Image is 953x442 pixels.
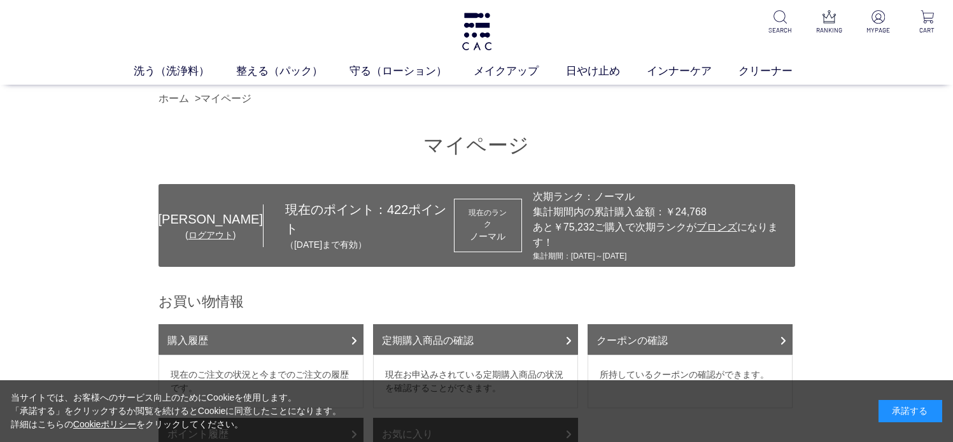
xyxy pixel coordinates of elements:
a: MYPAGE [863,10,894,35]
dd: 現在お申込みされている定期購入商品の状況を確認することができます。 [373,355,578,408]
a: 定期購入商品の確認 [373,324,578,355]
p: RANKING [814,25,845,35]
div: 現在のポイント： ポイント [264,200,454,252]
div: 集計期間内の累計購入金額：￥24,768 [533,204,789,220]
a: クーポンの確認 [588,324,793,355]
a: 洗う（洗浄料） [134,63,236,79]
li: > [195,91,255,106]
p: （[DATE]まで有効） [285,238,454,252]
dd: 所持しているクーポンの確認ができます。 [588,355,793,408]
div: ( ) [159,229,263,242]
p: CART [912,25,943,35]
div: [PERSON_NAME] [159,210,263,229]
a: マイページ [201,93,251,104]
a: ログアウト [188,230,233,240]
a: RANKING [814,10,845,35]
img: logo [460,13,493,50]
a: CART [912,10,943,35]
div: あと￥75,232ご購入で次期ランクが になります！ [533,220,789,250]
a: 購入履歴 [159,324,364,355]
a: インナーケア [647,63,738,79]
div: 当サイトでは、お客様へのサービス向上のためにCookieを使用します。 「承諾する」をクリックするか閲覧を続けるとCookieに同意したことになります。 詳細はこちらの をクリックしてください。 [11,391,342,431]
dd: 現在のご注文の状況と今までのご注文の履歴です。 [159,355,364,408]
span: ブロンズ [696,222,737,232]
p: SEARCH [765,25,796,35]
a: 日やけ止め [566,63,647,79]
dt: 現在のランク [466,207,510,230]
a: メイクアップ [474,63,565,79]
h1: マイページ [159,132,795,159]
p: MYPAGE [863,25,894,35]
span: 422 [387,203,408,217]
a: Cookieポリシー [73,419,137,429]
div: 次期ランク：ノーマル [533,189,789,204]
a: 整える（パック） [236,63,349,79]
a: SEARCH [765,10,796,35]
a: ホーム [159,93,189,104]
h2: お買い物情報 [159,292,795,311]
div: ノーマル [466,230,510,243]
div: 集計期間：[DATE]～[DATE] [533,250,789,262]
a: クリーナー [738,63,819,79]
a: 守る（ローション） [349,63,474,79]
div: 承諾する [879,400,942,422]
